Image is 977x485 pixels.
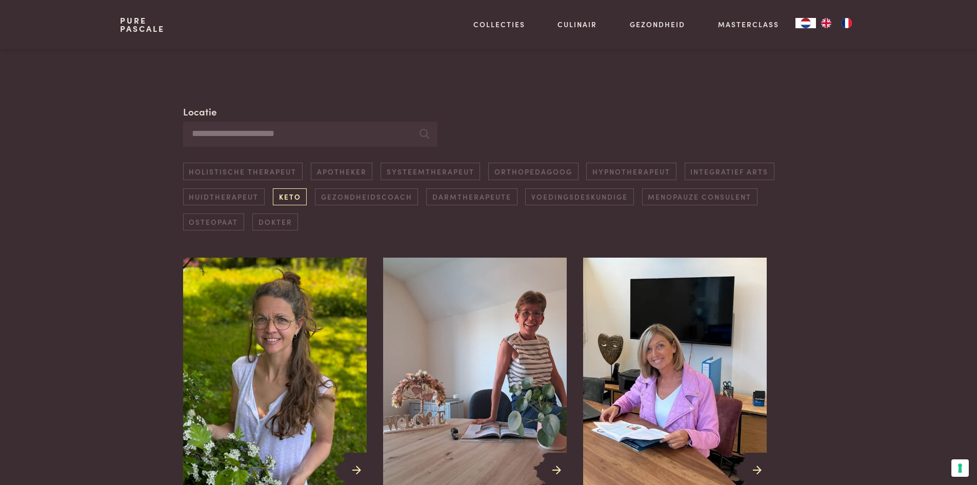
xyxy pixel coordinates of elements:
[642,188,757,205] a: Menopauze consulent
[183,104,217,119] label: Locatie
[426,188,517,205] a: Darmtherapeute
[311,163,372,180] a: Apotheker
[315,188,418,205] a: Gezondheidscoach
[586,163,676,180] a: Hypnotherapeut
[183,214,244,230] a: Osteopaat
[488,163,578,180] a: Orthopedagoog
[273,188,307,205] a: Keto
[473,19,525,30] a: Collecties
[381,163,480,180] a: Systeemtherapeut
[816,18,857,28] ul: Language list
[557,19,597,30] a: Culinair
[252,214,298,230] a: Dokter
[183,188,265,205] a: Huidtherapeut
[836,18,857,28] a: FR
[685,163,774,180] a: Integratief arts
[525,188,633,205] a: Voedingsdeskundige
[795,18,816,28] a: NL
[630,19,685,30] a: Gezondheid
[795,18,816,28] div: Language
[795,18,857,28] aside: Language selected: Nederlands
[718,19,779,30] a: Masterclass
[183,163,303,180] a: Holistische therapeut
[951,459,969,477] button: Uw voorkeuren voor toestemming voor trackingtechnologieën
[120,16,165,33] a: PurePascale
[816,18,836,28] a: EN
